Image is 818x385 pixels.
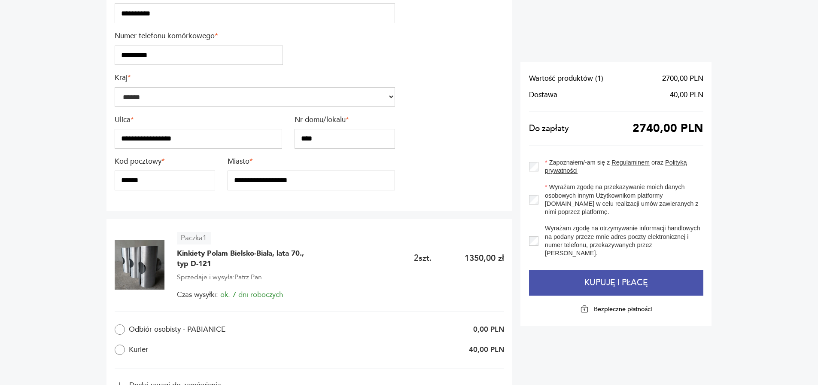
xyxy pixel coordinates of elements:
article: Paczka 1 [177,232,211,244]
label: Ulica [115,115,282,125]
img: Kinkiety Polam Bielsko-Biała, lata 70., typ D-121 [115,240,164,290]
span: 2740,00 PLN [633,125,703,133]
span: Dostawa [529,91,557,99]
label: Kod pocztowy [115,157,215,167]
button: Kupuję i płacę [529,270,704,296]
label: Wyrażam zgodę na otrzymywanie informacji handlowych na podany przeze mnie adres poczty elektronic... [538,224,703,257]
label: Numer telefonu komórkowego [115,31,283,41]
span: ok. 7 dni roboczych [220,290,283,299]
span: 40,00 PLN [670,91,703,99]
span: 2 szt. [414,253,432,264]
label: Zapoznałem/-am się z oraz [538,159,703,175]
p: Bezpieczne płatności [594,305,652,313]
a: Regulaminem [611,159,650,166]
p: 40,00 PLN [469,345,504,355]
span: Sprzedaje i wysyła: Patrz Pan [177,272,262,283]
p: 1350,00 zł [465,253,504,264]
label: Miasto [228,157,395,167]
input: Odbiór osobisty - PABIANICE [115,324,125,335]
input: Kurier [115,345,125,355]
span: Wartość produktów ( 1 ) [529,74,603,82]
a: Polityką prywatności [545,159,687,174]
p: 0,00 PLN [473,325,504,335]
label: Kurier [115,345,280,355]
label: Odbiór osobisty - PABIANICE [115,324,280,335]
label: Wyrażam zgodę na przekazywanie moich danych osobowych innym Użytkownikom platformy [DOMAIN_NAME] ... [538,183,703,216]
span: 2700,00 PLN [662,74,703,82]
span: Do zapłaty [529,125,569,133]
img: Ikona kłódki [580,305,589,313]
label: Nr domu/lokalu [295,115,395,125]
span: Kinkiety Polam Bielsko-Biała, lata 70., typ D-121 [177,248,306,269]
label: Kraj [115,73,395,83]
span: Czas wysyłki: [177,290,283,299]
